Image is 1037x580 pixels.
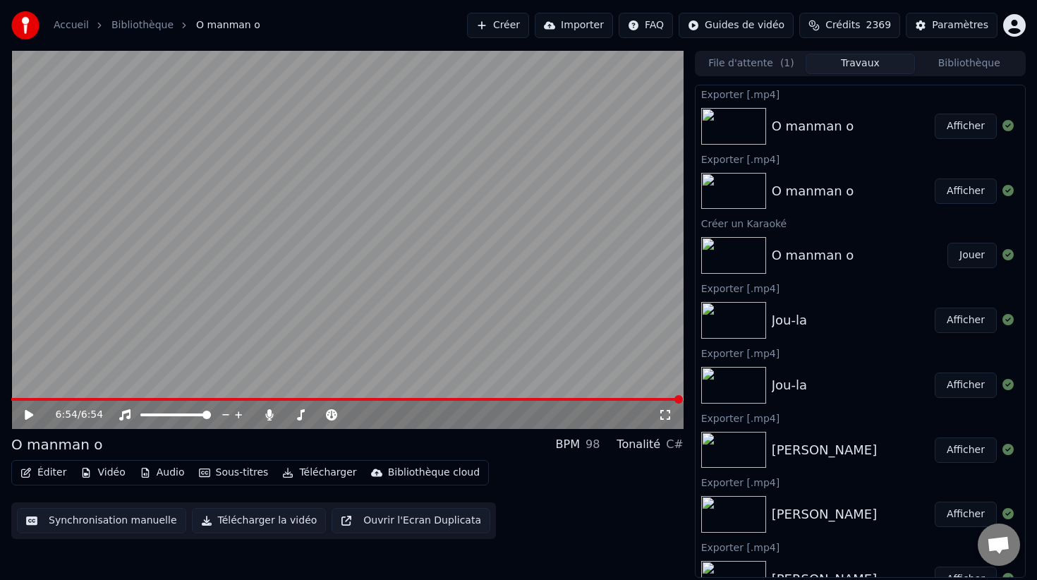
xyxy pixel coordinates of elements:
[56,408,90,422] div: /
[196,18,260,32] span: O manman o
[772,246,854,265] div: O manman o
[906,13,997,38] button: Paramètres
[806,54,914,74] button: Travaux
[75,463,131,483] button: Vidéo
[619,13,673,38] button: FAQ
[935,502,997,527] button: Afficher
[666,436,684,453] div: C#
[772,116,854,136] div: O manman o
[935,179,997,204] button: Afficher
[81,408,103,422] span: 6:54
[947,243,997,268] button: Jouer
[697,54,806,74] button: File d'attente
[586,436,600,453] div: 98
[932,18,988,32] div: Paramètres
[15,463,72,483] button: Éditer
[54,18,260,32] nav: breadcrumb
[696,473,1025,490] div: Exporter [.mp4]
[111,18,174,32] a: Bibliothèque
[54,18,89,32] a: Accueil
[617,436,660,453] div: Tonalité
[556,436,580,453] div: BPM
[696,215,1025,231] div: Créer un Karaoké
[780,56,794,71] span: ( 1 )
[772,440,878,460] div: [PERSON_NAME]
[915,54,1024,74] button: Bibliothèque
[866,18,892,32] span: 2369
[332,508,490,533] button: Ouvrir l'Ecran Duplicata
[696,279,1025,296] div: Exporter [.mp4]
[825,18,860,32] span: Crédits
[11,11,40,40] img: youka
[772,505,878,524] div: [PERSON_NAME]
[535,13,613,38] button: Importer
[388,466,480,480] div: Bibliothèque cloud
[772,310,807,330] div: Jou-la
[56,408,78,422] span: 6:54
[799,13,900,38] button: Crédits2369
[696,150,1025,167] div: Exporter [.mp4]
[772,375,807,395] div: Jou-la
[696,344,1025,361] div: Exporter [.mp4]
[192,508,327,533] button: Télécharger la vidéo
[679,13,794,38] button: Guides de vidéo
[772,181,854,201] div: O manman o
[467,13,529,38] button: Créer
[193,463,274,483] button: Sous-titres
[696,409,1025,426] div: Exporter [.mp4]
[696,538,1025,555] div: Exporter [.mp4]
[11,435,103,454] div: O manman o
[935,114,997,139] button: Afficher
[134,463,190,483] button: Audio
[17,508,186,533] button: Synchronisation manuelle
[277,463,362,483] button: Télécharger
[935,308,997,333] button: Afficher
[935,373,997,398] button: Afficher
[978,524,1020,566] a: Ouvrir le chat
[935,437,997,463] button: Afficher
[696,85,1025,102] div: Exporter [.mp4]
